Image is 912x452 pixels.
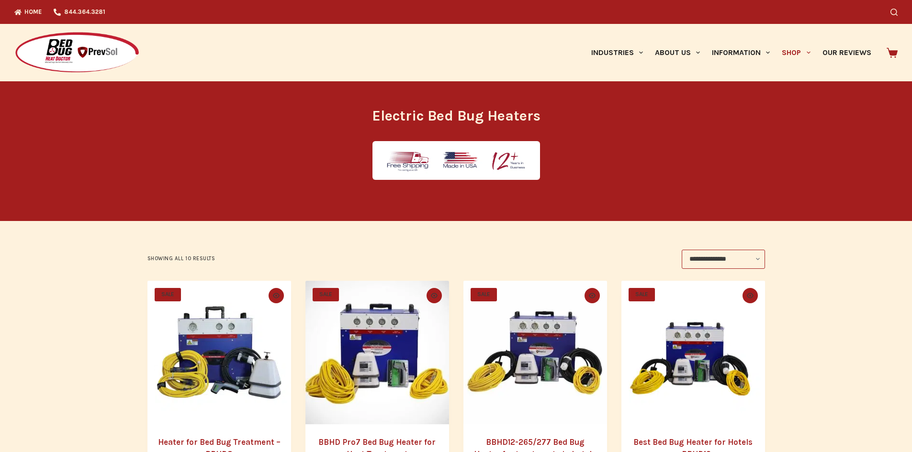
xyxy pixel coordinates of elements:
[427,288,442,303] button: Quick view toggle
[585,288,600,303] button: Quick view toggle
[269,288,284,303] button: Quick view toggle
[471,288,497,301] span: SALE
[649,24,706,81] a: About Us
[147,281,291,424] a: Heater for Bed Bug Treatment - BBHD8
[621,281,765,424] a: Best Bed Bug Heater for Hotels - BBHD12
[313,288,339,301] span: SALE
[277,105,636,127] h1: Electric Bed Bug Heaters
[305,281,449,424] a: BBHD Pro7 Bed Bug Heater for Heat Treatment
[585,24,649,81] a: Industries
[682,250,765,269] select: Shop order
[147,254,215,263] p: Showing all 10 results
[743,288,758,303] button: Quick view toggle
[816,24,877,81] a: Our Reviews
[14,32,140,74] img: Prevsol/Bed Bug Heat Doctor
[776,24,816,81] a: Shop
[629,288,655,301] span: SALE
[706,24,776,81] a: Information
[585,24,877,81] nav: Primary
[890,9,898,16] button: Search
[155,288,181,301] span: SALE
[463,281,607,424] a: BBHD12-265/277 Bed Bug Heater for treatments in hotels and motels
